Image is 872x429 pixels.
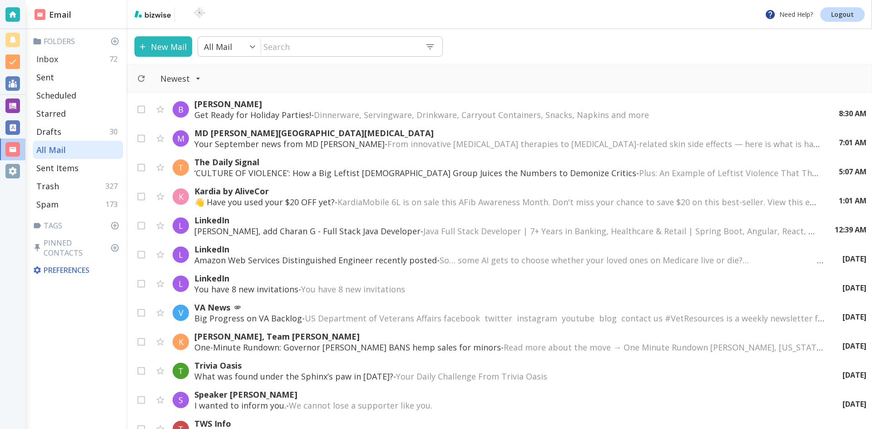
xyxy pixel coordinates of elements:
[178,278,183,289] p: L
[839,138,867,148] p: 7:01 AM
[194,342,824,353] p: One-Minute Rundown: Governor [PERSON_NAME] BANS hemp sales for minors -
[194,215,817,226] p: LinkedIn
[839,108,867,118] p: 8:30 AM
[178,336,183,347] p: K
[33,177,123,195] div: Trash327
[33,141,123,159] div: All Mail
[36,199,59,210] p: Spam
[36,126,61,137] p: Drafts
[301,284,603,295] span: You have 8 new invitations ͏ ͏ ͏ ͏ ͏ ͏ ͏ ͏ ͏ ͏ ͏ ͏ ͏ ͏ ͏ ͏ ͏ ͏ ͏ ͏ ͏ ͏ ͏ ͏ ͏ ͏ ͏ ͏ ͏ ͏ ͏ ͏ ͏ ͏ ͏ ...
[842,341,867,351] p: [DATE]
[36,163,79,173] p: Sent Items
[178,104,183,115] p: B
[151,69,210,89] button: Filter
[134,10,171,18] img: bizwise
[314,109,785,120] span: Dinnerware, Servingware, Drinkware, Carryout Containers, Snacks, Napkins and more ͏ ͏ ͏ ͏ ͏ ͏ ͏ ͏...
[36,90,76,101] p: Scheduled
[194,128,821,138] p: MD [PERSON_NAME][GEOGRAPHIC_DATA][MEDICAL_DATA]
[33,36,123,46] p: Folders
[33,221,123,231] p: Tags
[831,11,854,18] p: Logout
[33,104,123,123] div: Starred
[194,273,824,284] p: LinkedIn
[204,41,232,52] p: All Mail
[842,312,867,322] p: [DATE]
[36,108,66,119] p: Starred
[33,195,123,213] div: Spam173
[839,167,867,177] p: 5:07 AM
[36,144,66,155] p: All Mail
[178,162,183,173] p: T
[839,196,867,206] p: 1:01 AM
[194,197,821,207] p: 👋 Have you used your $20 OFF yet? -
[178,191,183,202] p: K
[33,50,123,68] div: Inbox72
[105,181,121,191] p: 327
[194,284,824,295] p: You have 8 new invitations -
[194,331,824,342] p: [PERSON_NAME], Team [PERSON_NAME]
[36,181,59,192] p: Trash
[35,9,45,20] img: DashboardSidebarEmail.svg
[36,54,58,64] p: Inbox
[820,7,865,22] a: Logout
[194,168,821,178] p: ‘CULTURE OF VIOLENCE’: How a Big Leftist [DEMOGRAPHIC_DATA] Group Juices the Numbers to Demonize ...
[33,123,123,141] div: Drafts30
[261,37,418,56] input: Search
[194,371,824,382] p: What was found under the Sphinx’s paw in [DATE]? -
[177,133,184,144] p: M
[194,109,821,120] p: Get Ready for Holiday Parties! -
[178,7,220,22] img: BioTech International
[194,360,824,371] p: Trivia Oasis
[36,72,54,83] p: Sent
[194,400,824,411] p: I wanted to inform you. -
[134,36,192,57] button: New Mail
[178,249,183,260] p: L
[194,244,824,255] p: LinkedIn
[194,313,824,324] p: Big Progress on VA Backlog -
[842,399,867,409] p: [DATE]
[33,68,123,86] div: Sent
[194,157,821,168] p: The Daily Signal
[35,9,71,21] h2: Email
[194,226,817,237] p: [PERSON_NAME], add Charan G - Full Stack Java Developer -
[33,238,123,258] p: Pinned Contacts
[289,400,619,411] span: We cannot lose a supporter like you. ‌ ‌ ‌ ‌ ‌ ‌ ‌ ‌ ‌ ‌ ‌ ‌ ‌ ‌ ‌ ‌ ‌ ‌ ‌ ‌ ‌ ‌ ‌ ‌ ‌ ‌ ‌ ‌ ‌ ‌ ...
[842,254,867,264] p: [DATE]
[31,261,123,279] div: Preferences
[33,159,123,177] div: Sent Items
[396,371,731,382] span: Your Daily Challenge From Trivia Oasis ‌ ‌ ‌ ‌ ‌ ‌ ‌ ‌ ‌ ‌ ‌ ‌ ‌ ‌ ‌ ‌ ‌ ‌ ‌ ‌ ‌ ‌ ‌ ‌ ‌ ‌ ‌ ‌ ‌ ...
[194,389,824,400] p: Speaker [PERSON_NAME]
[194,302,824,313] p: VA News
[109,54,121,64] p: 72
[194,255,824,266] p: Amazon Web Services Distinguished Engineer recently posted -
[194,99,821,109] p: [PERSON_NAME]
[842,283,867,293] p: [DATE]
[33,265,121,275] p: Preferences
[842,370,867,380] p: [DATE]
[109,127,121,137] p: 30
[835,225,867,235] p: 12:39 AM
[178,307,183,318] p: V
[765,9,813,20] p: Need Help?
[178,220,183,231] p: L
[194,138,821,149] p: Your September news from MD [PERSON_NAME] -
[194,186,821,197] p: Kardia by AliveCor
[194,418,824,429] p: TWS Info
[33,86,123,104] div: Scheduled
[178,365,183,376] p: T
[178,394,183,405] p: S
[133,70,149,87] button: Refresh
[105,199,121,209] p: 173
